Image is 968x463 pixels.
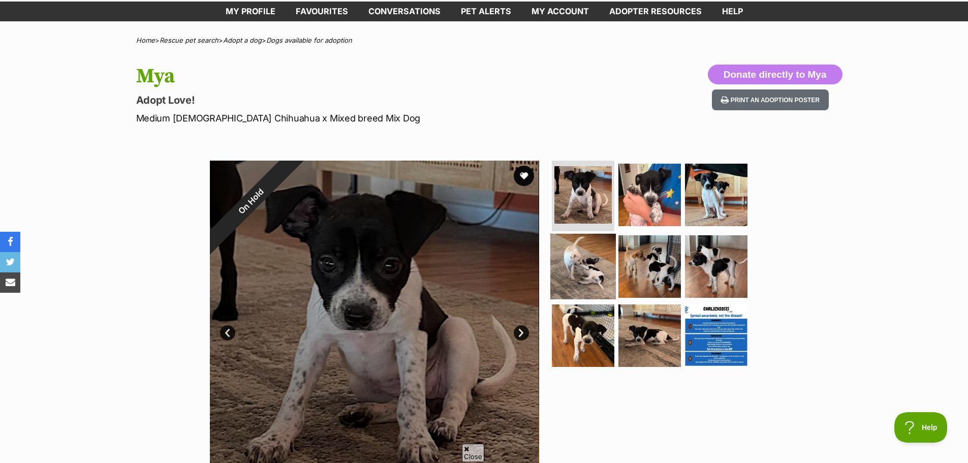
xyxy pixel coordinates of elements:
[514,325,529,341] a: Next
[685,164,747,226] img: Photo of Mya
[685,235,747,298] img: Photo of Mya
[136,65,566,88] h1: Mya
[136,36,155,44] a: Home
[712,89,829,110] button: Print an adoption poster
[618,304,681,367] img: Photo of Mya
[451,2,521,21] a: Pet alerts
[136,93,566,107] p: Adopt Love!
[220,325,235,341] a: Prev
[111,37,858,44] div: > > >
[618,235,681,298] img: Photo of Mya
[136,111,566,125] p: Medium [DEMOGRAPHIC_DATA] Chihuahua x Mixed breed Mix Dog
[685,304,747,367] img: Photo of Mya
[266,36,352,44] a: Dogs available for adoption
[521,2,599,21] a: My account
[599,2,712,21] a: Adopter resources
[708,65,842,85] button: Donate directly to Mya
[712,2,753,21] a: Help
[554,166,612,224] img: Photo of Mya
[618,164,681,226] img: Photo of Mya
[358,2,451,21] a: conversations
[286,2,358,21] a: Favourites
[160,36,218,44] a: Rescue pet search
[552,304,614,367] img: Photo of Mya
[894,412,948,443] iframe: Help Scout Beacon - Open
[186,137,315,266] div: On Hold
[462,444,484,461] span: Close
[514,166,534,186] button: favourite
[215,2,286,21] a: My profile
[550,234,616,299] img: Photo of Mya
[223,36,262,44] a: Adopt a dog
